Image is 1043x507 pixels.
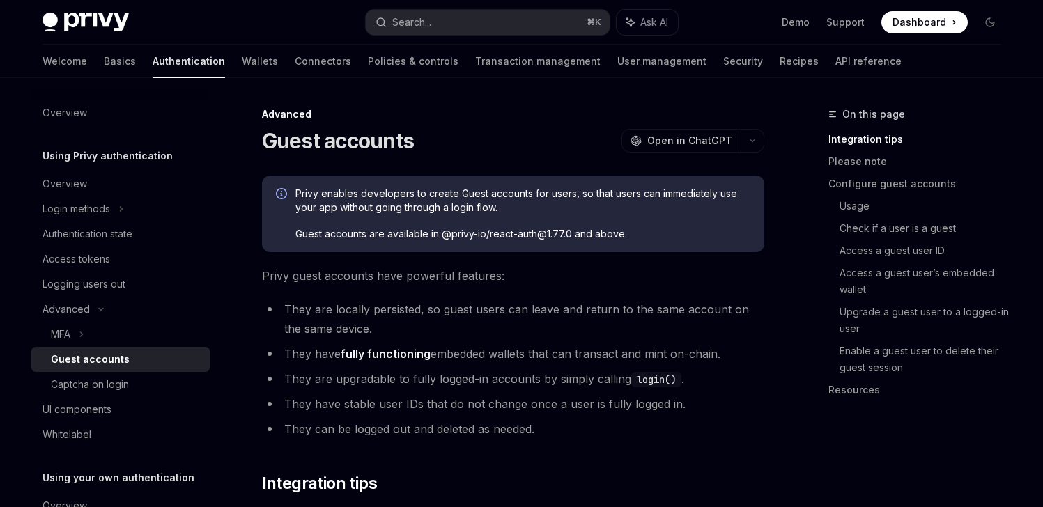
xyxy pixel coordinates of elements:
[242,45,278,78] a: Wallets
[893,15,946,29] span: Dashboard
[262,394,764,414] li: They have stable user IDs that do not change once a user is fully logged in.
[840,340,1012,379] a: Enable a guest user to delete their guest session
[43,201,110,217] div: Login methods
[368,45,458,78] a: Policies & controls
[276,188,290,202] svg: Info
[31,422,210,447] a: Whitelabel
[43,148,173,164] h5: Using Privy authentication
[826,15,865,29] a: Support
[640,15,668,29] span: Ask AI
[295,187,750,214] span: Privy enables developers to create Guest accounts for users, so that users can immediately use yo...
[723,45,763,78] a: Security
[782,15,810,29] a: Demo
[51,326,70,343] div: MFA
[979,11,1001,33] button: Toggle dark mode
[840,240,1012,262] a: Access a guest user ID
[43,426,91,443] div: Whitelabel
[840,262,1012,301] a: Access a guest user’s embedded wallet
[43,104,87,121] div: Overview
[51,351,130,368] div: Guest accounts
[631,372,681,387] code: login()
[43,226,132,242] div: Authentication state
[621,129,741,153] button: Open in ChatGPT
[262,128,415,153] h1: Guest accounts
[366,10,610,35] button: Search...⌘K
[828,150,1012,173] a: Please note
[262,299,764,338] li: They are locally persisted, so guest users can leave and return to the same account on the same d...
[295,227,750,241] span: Guest accounts are available in @privy-io/react-auth@1.77.0 and above.
[43,276,125,292] div: Logging users out
[647,134,732,148] span: Open in ChatGPT
[295,45,351,78] a: Connectors
[31,171,210,196] a: Overview
[475,45,601,78] a: Transaction management
[828,173,1012,195] a: Configure guest accounts
[31,347,210,372] a: Guest accounts
[153,45,225,78] a: Authentication
[828,379,1012,401] a: Resources
[262,344,764,364] li: They have embedded wallets that can transact and mint on-chain.
[43,251,110,267] div: Access tokens
[104,45,136,78] a: Basics
[31,397,210,422] a: UI components
[31,372,210,397] a: Captcha on login
[43,175,87,192] div: Overview
[840,217,1012,240] a: Check if a user is a guest
[617,45,706,78] a: User management
[828,128,1012,150] a: Integration tips
[840,195,1012,217] a: Usage
[842,106,905,123] span: On this page
[43,13,129,32] img: dark logo
[392,14,431,31] div: Search...
[262,266,764,286] span: Privy guest accounts have powerful features:
[587,17,601,28] span: ⌘ K
[881,11,968,33] a: Dashboard
[43,469,194,486] h5: Using your own authentication
[31,272,210,297] a: Logging users out
[617,10,678,35] button: Ask AI
[43,301,90,318] div: Advanced
[262,472,377,494] span: Integration tips
[341,347,431,361] strong: fully functioning
[262,107,764,121] div: Advanced
[31,100,210,125] a: Overview
[780,45,819,78] a: Recipes
[262,369,764,389] li: They are upgradable to fully logged-in accounts by simply calling .
[51,376,129,393] div: Captcha on login
[835,45,902,78] a: API reference
[840,301,1012,340] a: Upgrade a guest user to a logged-in user
[31,221,210,247] a: Authentication state
[31,247,210,272] a: Access tokens
[43,45,87,78] a: Welcome
[43,401,111,418] div: UI components
[262,419,764,439] li: They can be logged out and deleted as needed.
